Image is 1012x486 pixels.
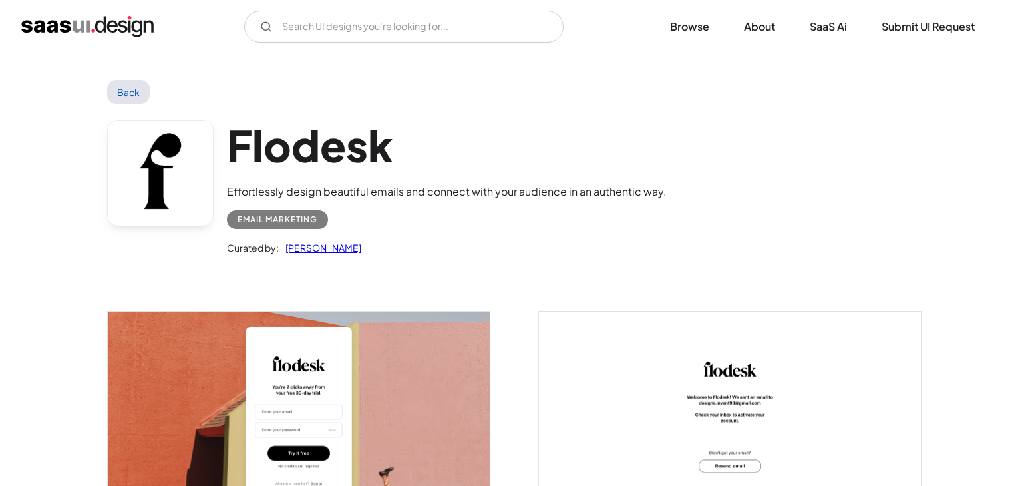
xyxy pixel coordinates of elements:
input: Search UI designs you're looking for... [244,11,564,43]
a: About [728,12,791,41]
a: Submit UI Request [866,12,991,41]
h1: Flodesk [227,120,667,171]
form: Email Form [244,11,564,43]
a: [PERSON_NAME] [279,240,361,256]
div: Effortlessly design beautiful emails and connect with your audience in an authentic way. [227,184,667,200]
a: home [21,16,154,37]
div: Curated by: [227,240,279,256]
div: Email Marketing [238,212,317,228]
a: Back [107,80,150,104]
a: Browse [654,12,725,41]
a: SaaS Ai [794,12,863,41]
